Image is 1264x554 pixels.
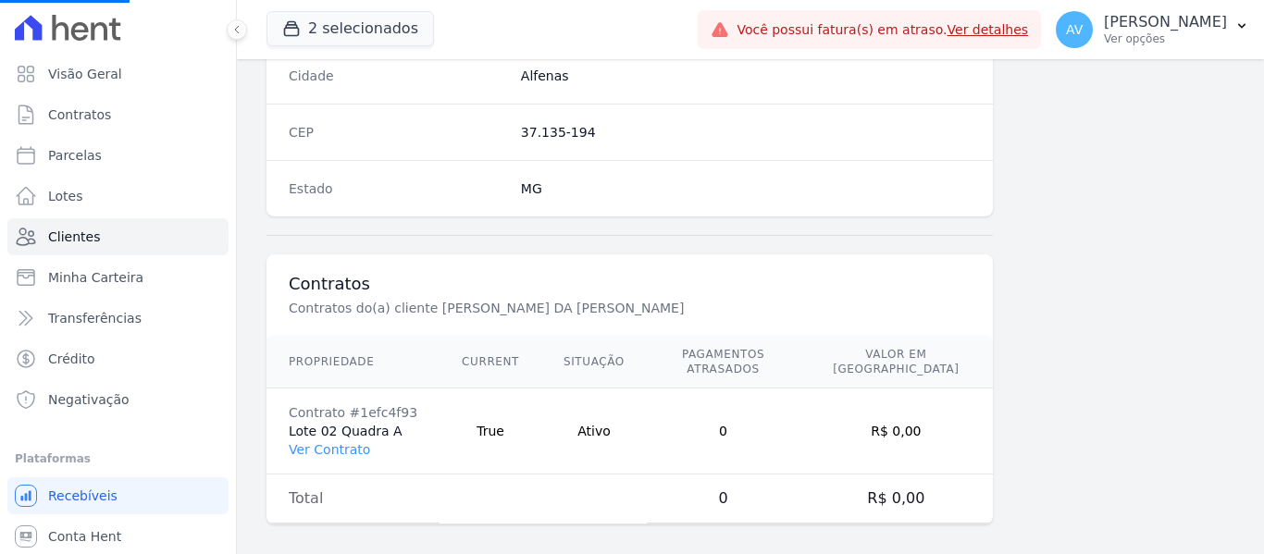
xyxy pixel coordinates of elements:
[7,137,229,174] a: Parcelas
[737,20,1028,40] span: Você possui fatura(s) em atraso.
[440,336,541,388] th: Current
[266,336,440,388] th: Propriedade
[266,11,434,46] button: 2 selecionados
[289,442,370,457] a: Ver Contrato
[48,228,100,246] span: Clientes
[1104,13,1227,31] p: [PERSON_NAME]
[948,22,1029,37] a: Ver detalhes
[7,381,229,418] a: Negativação
[521,123,971,142] dd: 37.135-194
[1104,31,1227,46] p: Ver opções
[7,96,229,133] a: Contratos
[541,336,647,388] th: Situação
[289,299,911,317] p: Contratos do(a) cliente [PERSON_NAME] DA [PERSON_NAME]
[48,146,102,165] span: Parcelas
[7,178,229,215] a: Lotes
[48,105,111,124] span: Contratos
[48,268,143,287] span: Minha Carteira
[1066,23,1083,36] span: AV
[48,309,142,327] span: Transferências
[647,388,799,474] td: 0
[521,179,971,198] dd: MG
[48,350,95,368] span: Crédito
[15,448,221,470] div: Plataformas
[440,388,541,474] td: True
[7,259,229,296] a: Minha Carteira
[289,123,506,142] dt: CEP
[289,403,417,422] div: Contrato #1efc4f93
[541,388,647,474] td: Ativo
[7,55,229,92] a: Visão Geral
[7,300,229,337] a: Transferências
[48,390,130,409] span: Negativação
[799,336,992,388] th: Valor em [GEOGRAPHIC_DATA]
[521,67,971,85] dd: Alfenas
[266,388,440,474] td: Lote 02 Quadra A
[799,474,992,523] td: R$ 0,00
[48,65,122,83] span: Visão Geral
[7,218,229,255] a: Clientes
[48,527,121,546] span: Conta Hent
[647,336,799,388] th: Pagamentos Atrasados
[289,273,971,295] h3: Contratos
[647,474,799,523] td: 0
[7,340,229,377] a: Crédito
[266,474,440,523] td: Total
[1041,4,1264,55] button: AV [PERSON_NAME] Ver opções
[7,477,229,514] a: Recebíveis
[48,486,118,505] span: Recebíveis
[48,187,83,205] span: Lotes
[799,388,992,474] td: R$ 0,00
[289,179,506,198] dt: Estado
[289,67,506,85] dt: Cidade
